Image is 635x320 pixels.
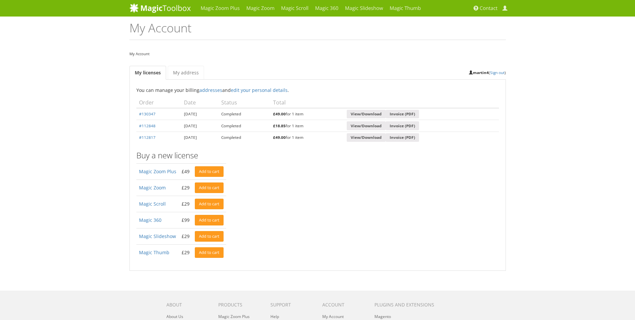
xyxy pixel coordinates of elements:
[469,70,489,75] strong: martin4
[179,163,192,180] td: £49
[273,123,275,128] span: £
[195,215,224,225] a: Add to cart
[490,70,505,75] a: Sign out
[129,3,191,13] img: MagicToolbox.com - Image tools for your website
[218,302,260,307] h6: Products
[386,110,419,119] a: Invoice (PDF)
[273,135,286,140] bdi: 49.00
[347,110,386,119] a: View/Download
[129,21,506,40] h1: My Account
[129,66,166,80] a: My licenses
[139,123,156,128] a: #112848
[179,244,192,260] td: £29
[184,111,197,116] time: [DATE]
[347,133,386,142] a: View/Download
[166,302,208,307] h6: About
[139,201,166,207] a: Magic Scroll
[273,99,286,106] span: Total
[179,180,192,196] td: £29
[322,302,364,307] h6: Account
[195,199,224,209] a: Add to cart
[386,121,419,130] a: Invoice (PDF)
[179,228,192,244] td: £29
[139,111,156,116] a: #130347
[270,120,344,132] td: for 1 item
[273,123,286,128] bdi: 18.85
[374,302,442,307] h6: Plugins and extensions
[270,302,312,307] h6: Support
[195,182,224,193] a: Add to cart
[129,50,506,58] nav: My Account
[221,99,237,106] span: Status
[219,120,270,132] td: Completed
[139,184,166,191] a: Magic Zoom
[374,314,391,319] a: Magento
[322,314,344,319] a: My Account
[347,121,386,130] a: View/Download
[270,314,279,319] a: Help
[231,87,288,93] a: edit your personal details
[139,99,154,106] span: Order
[139,233,176,239] a: Magic Slideshow
[480,5,498,12] span: Contact
[139,249,169,256] a: Magic Thumb
[273,111,275,116] span: £
[219,108,270,120] td: Completed
[184,123,197,128] time: [DATE]
[166,314,183,319] a: About Us
[199,87,222,93] a: addresses
[270,132,344,143] td: for 1 item
[184,135,197,140] time: [DATE]
[195,166,224,177] a: Add to cart
[386,133,419,142] a: Invoice (PDF)
[179,212,192,228] td: £99
[218,314,250,319] a: Magic Zoom Plus
[219,132,270,143] td: Completed
[136,86,499,94] p: You can manage your billing and .
[139,168,176,175] a: Magic Zoom Plus
[195,247,224,258] a: Add to cart
[139,217,161,223] a: Magic 360
[273,111,286,116] bdi: 49.00
[139,135,156,140] a: #112817
[469,70,506,75] small: ( )
[184,99,196,106] span: Date
[136,151,499,160] h3: Buy a new license
[195,231,224,242] a: Add to cart
[270,108,344,120] td: for 1 item
[273,135,275,140] span: £
[179,196,192,212] td: £29
[168,66,204,80] a: My address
